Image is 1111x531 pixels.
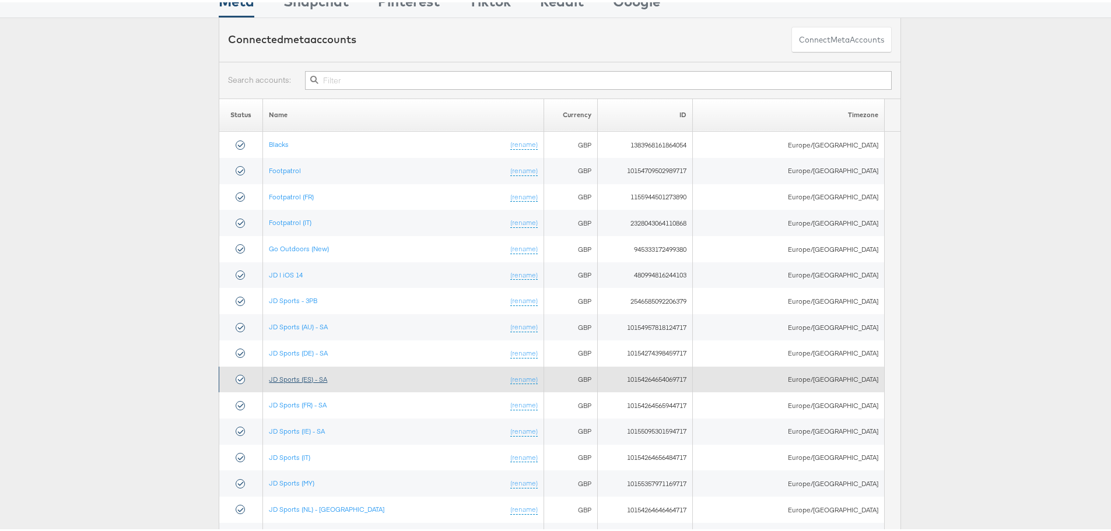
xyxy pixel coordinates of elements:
[598,286,693,312] td: 2546585092206379
[598,182,693,208] td: 1155944501273890
[510,216,538,226] a: (rename)
[598,442,693,469] td: 10154264656484717
[598,129,693,156] td: 1383968161864054
[692,156,884,182] td: Europe/[GEOGRAPHIC_DATA]
[269,451,310,459] a: JD Sports (IT)
[510,451,538,460] a: (rename)
[692,286,884,312] td: Europe/[GEOGRAPHIC_DATA]
[598,390,693,416] td: 10154264565944717
[598,494,693,521] td: 10154264646464717
[544,96,598,129] th: Currency
[510,424,538,434] a: (rename)
[269,502,384,511] a: JD Sports (NL) - [GEOGRAPHIC_DATA]
[269,424,325,433] a: JD Sports (IE) - SA
[263,96,544,129] th: Name
[598,208,693,234] td: 2328043064110868
[269,268,303,277] a: JD | iOS 14
[544,338,598,364] td: GBP
[544,260,598,286] td: GBP
[544,416,598,442] td: GBP
[510,372,538,382] a: (rename)
[544,364,598,391] td: GBP
[269,164,301,173] a: Footpatrol
[544,182,598,208] td: GBP
[305,69,892,87] input: Filter
[598,156,693,182] td: 10154709502989717
[269,138,289,146] a: Blacks
[692,182,884,208] td: Europe/[GEOGRAPHIC_DATA]
[692,468,884,494] td: Europe/[GEOGRAPHIC_DATA]
[830,32,850,43] span: meta
[510,502,538,512] a: (rename)
[510,242,538,252] a: (rename)
[510,164,538,174] a: (rename)
[283,30,310,44] span: meta
[510,294,538,304] a: (rename)
[269,476,314,485] a: JD Sports (MY)
[692,129,884,156] td: Europe/[GEOGRAPHIC_DATA]
[544,312,598,338] td: GBP
[692,442,884,469] td: Europe/[GEOGRAPHIC_DATA]
[598,260,693,286] td: 480994816244103
[544,156,598,182] td: GBP
[692,96,884,129] th: Timezone
[692,208,884,234] td: Europe/[GEOGRAPHIC_DATA]
[219,96,263,129] th: Status
[269,242,329,251] a: Go Outdoors (New)
[269,294,317,303] a: JD Sports - 3PB
[269,216,311,224] a: Footpatrol (IT)
[544,234,598,260] td: GBP
[692,312,884,338] td: Europe/[GEOGRAPHIC_DATA]
[544,442,598,469] td: GBP
[598,234,693,260] td: 945333172499380
[544,390,598,416] td: GBP
[544,468,598,494] td: GBP
[510,346,538,356] a: (rename)
[269,398,327,407] a: JD Sports (FR) - SA
[598,416,693,442] td: 10155095301594717
[510,398,538,408] a: (rename)
[510,476,538,486] a: (rename)
[598,312,693,338] td: 10154957818124717
[598,338,693,364] td: 10154274398459717
[598,468,693,494] td: 10155357971169717
[510,268,538,278] a: (rename)
[269,320,328,329] a: JD Sports (AU) - SA
[692,260,884,286] td: Europe/[GEOGRAPHIC_DATA]
[692,364,884,391] td: Europe/[GEOGRAPHIC_DATA]
[692,494,884,521] td: Europe/[GEOGRAPHIC_DATA]
[692,234,884,260] td: Europe/[GEOGRAPHIC_DATA]
[228,30,356,45] div: Connected accounts
[510,320,538,330] a: (rename)
[269,190,314,199] a: Footpatrol (FR)
[692,338,884,364] td: Europe/[GEOGRAPHIC_DATA]
[544,129,598,156] td: GBP
[544,208,598,234] td: GBP
[269,346,328,355] a: JD Sports (DE) - SA
[510,138,538,147] a: (rename)
[692,416,884,442] td: Europe/[GEOGRAPHIC_DATA]
[544,494,598,521] td: GBP
[692,390,884,416] td: Europe/[GEOGRAPHIC_DATA]
[544,286,598,312] td: GBP
[269,372,327,381] a: JD Sports (ES) - SA
[598,364,693,391] td: 10154264654069717
[510,190,538,200] a: (rename)
[791,24,892,51] button: ConnectmetaAccounts
[598,96,693,129] th: ID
